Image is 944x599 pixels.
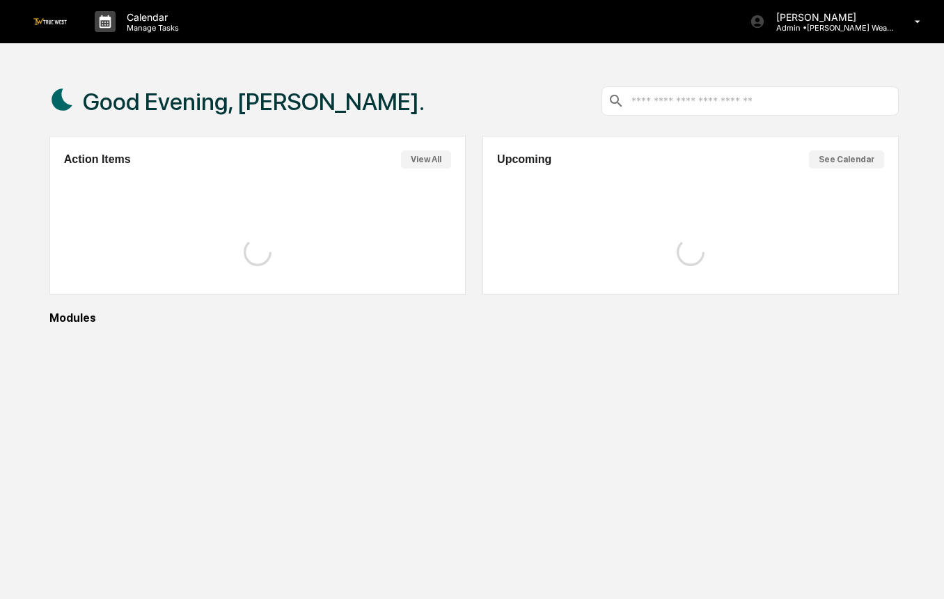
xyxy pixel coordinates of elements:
[33,18,67,24] img: logo
[49,311,899,325] div: Modules
[116,23,186,33] p: Manage Tasks
[809,150,884,169] button: See Calendar
[116,11,186,23] p: Calendar
[765,23,895,33] p: Admin • [PERSON_NAME] Wealth Management
[497,153,551,166] h2: Upcoming
[83,88,425,116] h1: Good Evening, [PERSON_NAME].
[765,11,895,23] p: [PERSON_NAME]
[401,150,451,169] button: View All
[64,153,131,166] h2: Action Items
